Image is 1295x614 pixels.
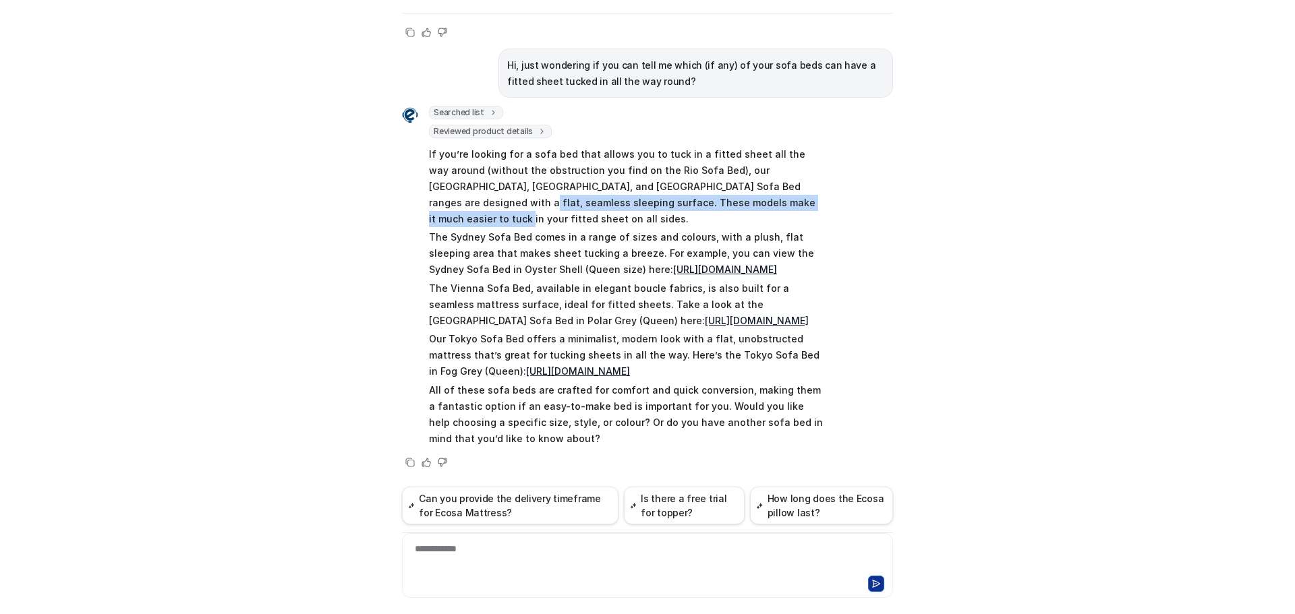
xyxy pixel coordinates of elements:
a: [URL][DOMAIN_NAME] [705,315,809,326]
p: Hi, just wondering if you can tell me which (if any) of your sofa beds can have a fitted sheet tu... [507,57,884,90]
p: If you’re looking for a sofa bed that allows you to tuck in a fitted sheet all the way around (wi... [429,146,824,227]
p: All of these sofa beds are crafted for comfort and quick conversion, making them a fantastic opti... [429,382,824,447]
img: Widget [402,107,418,123]
a: [URL][DOMAIN_NAME] [526,365,630,377]
button: How long does the Ecosa pillow last? [750,487,893,524]
button: Can you provide the delivery timeframe for Ecosa Mattress? [402,487,618,524]
span: Searched list [429,106,503,119]
p: Our Tokyo Sofa Bed offers a minimalist, modern look with a flat, unobstructed mattress that’s gre... [429,331,824,379]
p: The Vienna Sofa Bed, available in elegant boucle fabrics, is also built for a seamless mattress s... [429,280,824,329]
p: The Sydney Sofa Bed comes in a range of sizes and colours, with a plush, flat sleeping area that ... [429,229,824,278]
a: [URL][DOMAIN_NAME] [673,264,777,275]
span: Reviewed product details [429,125,552,138]
button: Is there a free trial for topper? [624,487,745,524]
